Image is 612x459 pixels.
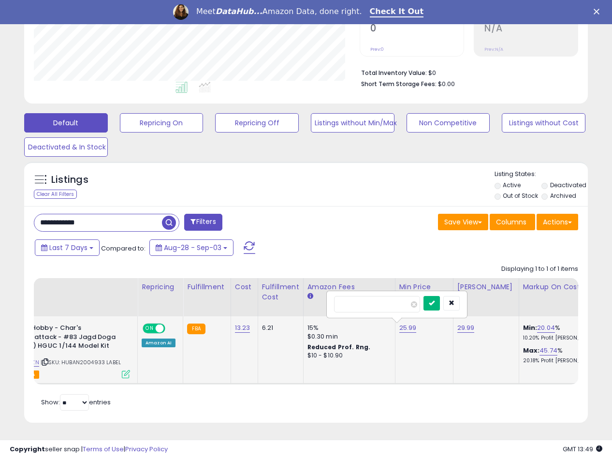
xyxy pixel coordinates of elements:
a: Check It Out [370,7,424,17]
div: seller snap | | [10,445,168,454]
h2: N/A [484,23,578,36]
span: ON [144,325,156,333]
b: Min: [523,323,538,332]
div: % [523,324,603,341]
div: $10 - $10.90 [307,352,388,360]
p: 10.20% Profit [PERSON_NAME] [523,335,603,341]
small: FBA [187,324,205,334]
button: Non Competitive [407,113,490,133]
label: Archived [550,192,576,200]
div: Close [594,9,603,15]
strong: Copyright [10,444,45,454]
button: Default [24,113,108,133]
div: 6.21 [262,324,296,332]
button: Listings without Min/Max [311,113,394,133]
span: Show: entries [41,398,111,407]
div: Cost [235,282,254,292]
p: 20.18% Profit [PERSON_NAME] [523,357,603,364]
button: Aug-28 - Sep-03 [149,239,233,256]
i: DataHub... [216,7,262,16]
label: Out of Stock [503,192,538,200]
span: Columns [496,217,526,227]
button: Listings without Cost [502,113,585,133]
label: Active [503,181,521,189]
b: Bandai Hobby - Char's Counterattack - #83 Jagd Doga (Gyunei) HGUC 1/144 Model Kit [7,324,124,353]
div: Clear All Filters [34,190,77,199]
div: Repricing [142,282,179,292]
button: Actions [537,214,578,230]
span: 2025-09-12 13:49 GMT [563,444,602,454]
span: $0.00 [438,79,455,89]
button: Repricing On [120,113,204,133]
button: Columns [490,214,535,230]
p: Listing States: [495,170,588,179]
b: Total Inventory Value: [361,69,427,77]
li: $0 [361,66,571,78]
h2: 0 [370,23,464,36]
span: OFF [164,325,179,333]
a: Privacy Policy [125,444,168,454]
span: Aug-28 - Sep-03 [164,243,221,252]
span: Compared to: [101,244,146,253]
b: Short Term Storage Fees: [361,80,437,88]
b: Reduced Prof. Rng. [307,343,371,351]
small: Amazon Fees. [307,292,313,301]
img: Profile image for Georgie [173,4,189,20]
span: Last 7 Days [49,243,87,252]
button: Save View [438,214,488,230]
div: Amazon AI [142,339,175,347]
a: 29.99 [457,323,475,333]
button: Deactivated & In Stock [24,137,108,157]
div: % [523,346,603,364]
small: Prev: 0 [370,46,384,52]
button: Filters [184,214,222,231]
a: 25.99 [399,323,417,333]
div: Amazon Fees [307,282,391,292]
a: Terms of Use [83,444,124,454]
button: Last 7 Days [35,239,100,256]
a: 20.04 [537,323,555,333]
div: Fulfillment [187,282,226,292]
div: 15% [307,324,388,332]
label: Deactivated [550,181,586,189]
a: 13.23 [235,323,250,333]
b: Max: [523,346,540,355]
a: 45.74 [539,346,557,355]
button: Repricing Off [215,113,299,133]
span: | SKU: HUBAN2004933 LABEL [41,358,121,366]
h5: Listings [51,173,88,187]
th: The percentage added to the cost of goods (COGS) that forms the calculator for Min & Max prices. [519,278,611,316]
div: $0.30 min [307,332,388,341]
div: Displaying 1 to 1 of 1 items [501,265,578,274]
div: Meet Amazon Data, done right. [196,7,362,16]
div: Min Price [399,282,449,292]
small: Prev: N/A [484,46,503,52]
div: Fulfillment Cost [262,282,299,302]
div: [PERSON_NAME] [457,282,515,292]
div: Markup on Cost [523,282,607,292]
